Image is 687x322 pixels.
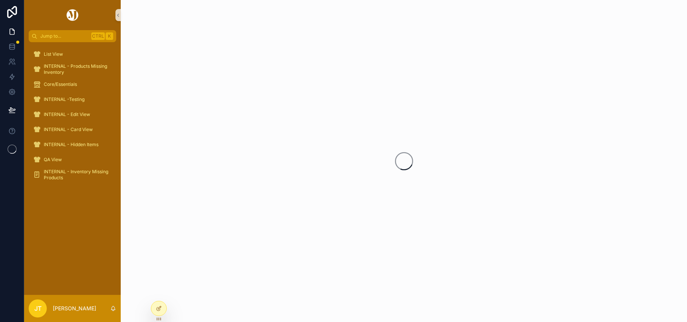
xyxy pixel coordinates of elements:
[44,169,109,181] span: INTERNAL - Inventory Missing Products
[40,33,88,39] span: Jump to...
[53,305,96,312] p: [PERSON_NAME]
[29,123,116,136] a: INTERNAL - Card View
[34,304,41,313] span: JT
[106,33,112,39] span: K
[44,157,62,163] span: QA View
[29,47,116,61] a: List View
[44,111,90,118] span: INTERNAL - Edit View
[29,63,116,76] a: INTERNAL - Products Missing Inventory
[29,138,116,151] a: INTERNAL - Hidden Items
[29,93,116,106] a: INTERNAL -Testing
[29,168,116,182] a: INTERNAL - Inventory Missing Products
[44,96,85,102] span: INTERNAL -Testing
[29,30,116,42] button: Jump to...CtrlK
[44,51,63,57] span: List View
[44,127,93,133] span: INTERNAL - Card View
[44,63,109,75] span: INTERNAL - Products Missing Inventory
[29,108,116,121] a: INTERNAL - Edit View
[29,78,116,91] a: Core/Essentials
[65,9,80,21] img: App logo
[24,42,121,191] div: scrollable content
[29,153,116,166] a: QA View
[91,32,105,40] span: Ctrl
[44,81,77,87] span: Core/Essentials
[44,142,98,148] span: INTERNAL - Hidden Items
